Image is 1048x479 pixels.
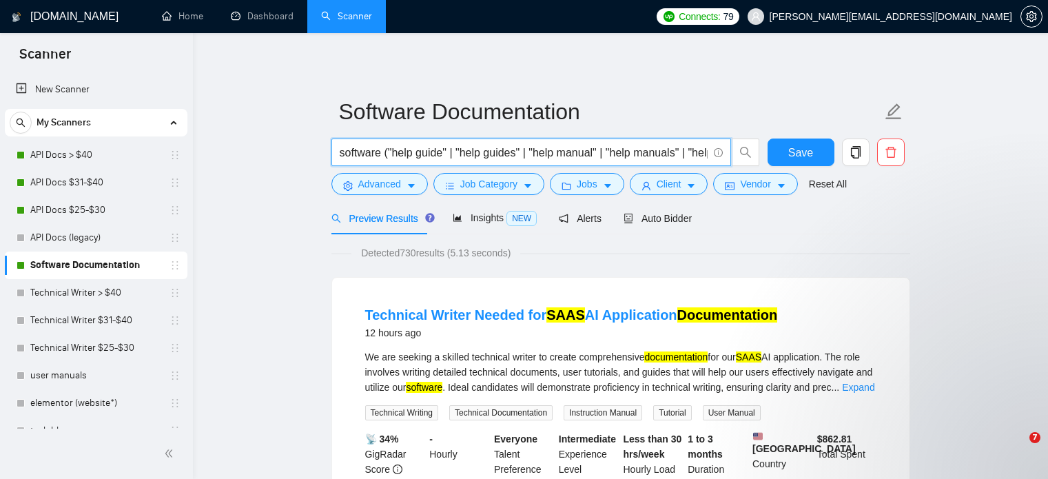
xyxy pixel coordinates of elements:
span: Connects: [679,9,720,24]
a: dashboardDashboard [231,10,294,22]
span: notification [559,214,568,223]
span: Preview Results [331,213,431,224]
span: Detected 730 results (5.13 seconds) [351,245,520,261]
div: Total Spent [814,431,879,477]
span: holder [169,343,181,354]
input: Scanner name... [339,94,882,129]
a: API Docs > $40 [30,141,161,169]
button: idcardVendorcaret-down [713,173,797,195]
a: Software Documentation [30,252,161,279]
button: delete [877,139,905,166]
span: Technical Writing [365,405,438,420]
div: Hourly [427,431,491,477]
span: holder [169,260,181,271]
span: NEW [506,211,537,226]
span: caret-down [777,181,786,191]
span: Tutorial [653,405,692,420]
span: holder [169,205,181,216]
div: Country [750,431,814,477]
span: Scanner [8,44,82,73]
b: Less than 30 hrs/week [624,434,682,460]
div: Hourly Load [621,431,686,477]
b: Intermediate [559,434,616,445]
span: robot [624,214,633,223]
span: idcard [725,181,734,191]
span: holder [169,370,181,381]
span: 7 [1029,432,1040,443]
span: 79 [723,9,734,24]
span: Instruction Manual [564,405,642,420]
button: search [732,139,759,166]
span: caret-down [523,181,533,191]
span: holder [169,150,181,161]
a: Technical Writer > $40 [30,279,161,307]
div: Experience Level [556,431,621,477]
span: delete [878,146,904,159]
span: holder [169,315,181,326]
button: setting [1020,6,1042,28]
img: logo [12,6,21,28]
a: Reset All [809,176,847,192]
span: bars [445,181,455,191]
span: caret-down [603,181,613,191]
span: Job Category [460,176,517,192]
span: caret-down [686,181,696,191]
span: User Manual [703,405,761,420]
b: - [429,434,433,445]
button: search [10,112,32,134]
div: 12 hours ago [365,325,778,341]
mark: SAAS [736,351,761,363]
span: search [732,146,759,159]
button: userClientcaret-down [630,173,708,195]
a: homeHome [162,10,203,22]
button: barsJob Categorycaret-down [433,173,544,195]
a: API Docs $31-$40 [30,169,161,196]
span: Technical Documentation [449,405,553,420]
span: Advanced [358,176,401,192]
a: setting [1020,11,1042,22]
button: folderJobscaret-down [550,173,624,195]
mark: Documentation [677,307,778,323]
span: holder [169,425,181,436]
span: area-chart [453,213,462,223]
a: API Docs (legacy) [30,224,161,252]
div: We are seeking a skilled technical writer to create comprehensive for our AI application. The rol... [365,349,876,395]
a: Technical Writer $25-$30 [30,334,161,362]
span: user [641,181,651,191]
mark: SAAS [546,307,585,323]
b: [GEOGRAPHIC_DATA] [752,431,856,454]
b: Everyone [494,434,537,445]
b: 1 to 3 months [688,434,723,460]
a: tech blog [30,417,161,445]
span: Insights [453,212,537,223]
span: search [331,214,341,223]
a: API Docs $25-$30 [30,196,161,224]
span: search [10,118,31,128]
span: My Scanners [37,109,91,136]
a: elementor (website*) [30,389,161,417]
span: Jobs [577,176,597,192]
span: Vendor [740,176,770,192]
img: upwork-logo.png [664,11,675,22]
a: Technical Writer Needed forSAASAI ApplicationDocumentation [365,307,778,323]
span: Save [788,144,813,161]
span: holder [169,177,181,188]
div: Tooltip anchor [424,212,436,224]
span: info-circle [393,465,402,474]
span: holder [169,287,181,298]
span: edit [885,103,903,121]
span: folder [562,181,571,191]
b: 📡 34% [365,434,399,445]
div: GigRadar Score [362,431,427,477]
button: Save [768,139,834,166]
span: Client [657,176,681,192]
a: user manuals [30,362,161,389]
span: Alerts [559,213,602,224]
span: caret-down [407,181,416,191]
li: New Scanner [5,76,187,103]
span: Auto Bidder [624,213,692,224]
span: setting [1021,11,1042,22]
span: holder [169,398,181,409]
span: copy [843,146,869,159]
input: Search Freelance Jobs... [340,144,708,161]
